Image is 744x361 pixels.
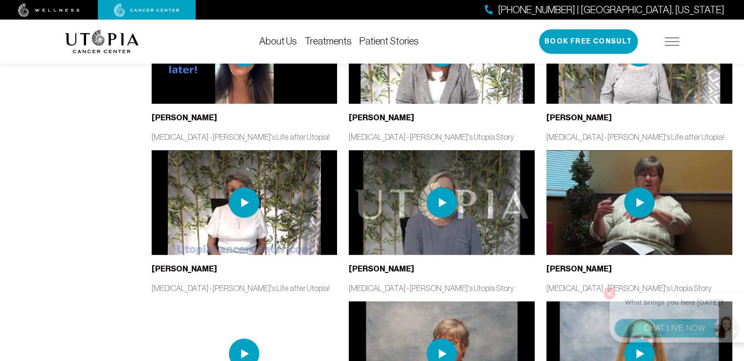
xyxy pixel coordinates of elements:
[546,264,612,273] b: [PERSON_NAME]
[152,113,217,122] b: [PERSON_NAME]
[546,132,732,142] p: [MEDICAL_DATA] - [PERSON_NAME]'s Life after Utopia!
[349,150,535,255] img: thumbnail
[665,38,679,45] img: icon-hamburger
[360,36,419,46] a: Patient Stories
[114,3,180,17] img: cancer center
[485,3,724,17] a: [PHONE_NUMBER] | [GEOGRAPHIC_DATA], [US_STATE]
[539,29,638,54] button: Book Free Consult
[349,132,535,142] p: [MEDICAL_DATA] - [PERSON_NAME]'s Utopia Story
[18,3,80,17] img: wellness
[349,264,414,273] b: [PERSON_NAME]
[152,264,217,273] b: [PERSON_NAME]
[427,187,457,218] img: play icon
[546,283,732,293] p: [MEDICAL_DATA] - [PERSON_NAME]'s Utopia Story
[65,30,139,53] img: logo
[152,283,338,293] p: [MEDICAL_DATA] - [PERSON_NAME]'s Life after Utopia!
[152,132,338,142] p: [MEDICAL_DATA] - [PERSON_NAME]'s Life after Utopia!
[349,113,414,122] b: [PERSON_NAME]
[259,36,297,46] a: About Us
[546,113,612,122] b: [PERSON_NAME]
[305,36,352,46] a: Treatments
[546,150,732,255] img: thumbnail
[498,3,724,17] span: [PHONE_NUMBER] | [GEOGRAPHIC_DATA], [US_STATE]
[624,187,654,218] img: play icon
[152,150,338,255] img: thumbnail
[229,187,259,218] img: play icon
[349,283,535,293] p: [MEDICAL_DATA] - [PERSON_NAME]'s Utopia Story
